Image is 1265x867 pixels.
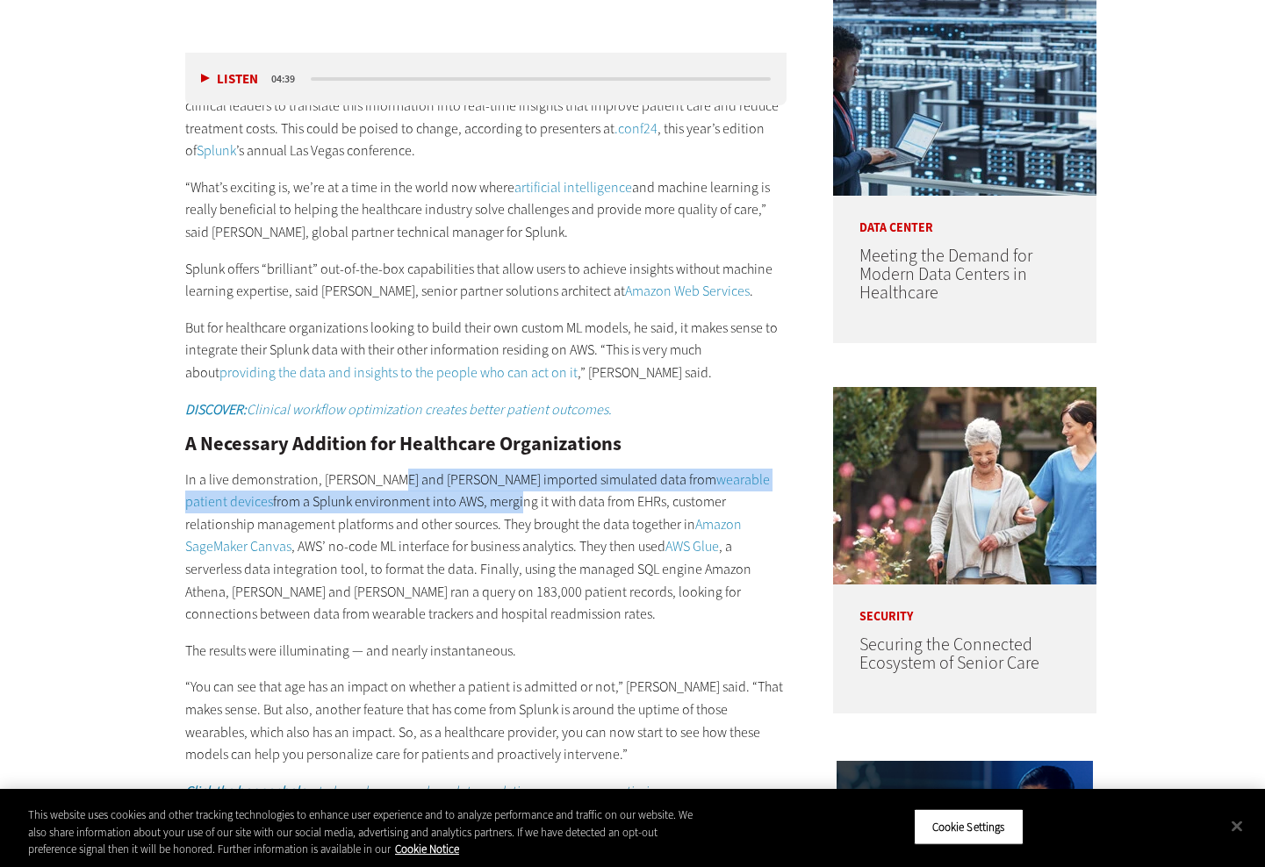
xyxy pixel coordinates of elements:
a: Click the banner belowto learn how a modern data analytics program can optimize care. [185,782,691,800]
div: media player [185,53,787,105]
div: duration [269,71,308,87]
p: “You can see that age has an impact on whether a patient is admitted or not,” [PERSON_NAME] said.... [185,676,787,765]
a: .conf24 [615,119,658,138]
p: Data Center [833,196,1096,234]
p: In a live demonstration, [PERSON_NAME] and [PERSON_NAME] imported simulated data from from a Splu... [185,469,787,626]
img: nurse walks with senior woman through a garden [833,387,1096,584]
p: Healthcare organizations have no shortage of data about their patients, not only from but also fr... [185,50,787,162]
h2: A Necessary Addition for Healthcare Organizations [185,434,787,454]
a: More information about your privacy [395,842,459,856]
strong: DISCOVER: [185,400,247,419]
a: Amazon Web Services [625,282,750,300]
a: AWS Glue [665,537,719,555]
button: Cookie Settings [914,808,1024,845]
button: Close [1218,806,1256,845]
a: Meeting the Demand for Modern Data Centers in Healthcare [859,244,1032,305]
div: This website uses cookies and other tracking technologies to enhance user experience and to analy... [28,806,696,858]
p: But for healthcare organizations looking to build their own custom ML models, he said, it makes s... [185,317,787,384]
a: providing the data and insights to the people who can act on it [219,363,578,382]
p: The results were illuminating — and nearly instantaneous. [185,640,787,663]
strong: Click the banner below [185,782,317,800]
a: Splunk [197,141,236,160]
a: artificial intelligence [514,178,632,197]
em: to learn how a modern data analytics program can optimize care. [185,782,691,800]
a: Securing the Connected Ecosystem of Senior Care [859,633,1039,675]
button: Listen [201,73,258,86]
a: DISCOVER:Clinical workflow optimization creates better patient outcomes. [185,400,612,419]
p: “What’s exciting is, we’re at a time in the world now where and machine learning is really benefi... [185,176,787,244]
p: Security [833,584,1096,623]
p: Splunk offers “brilliant” out-of-the-box capabilities that allow users to achieve insights withou... [185,258,787,303]
em: Clinical workflow optimization creates better patient outcomes. [185,400,612,419]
